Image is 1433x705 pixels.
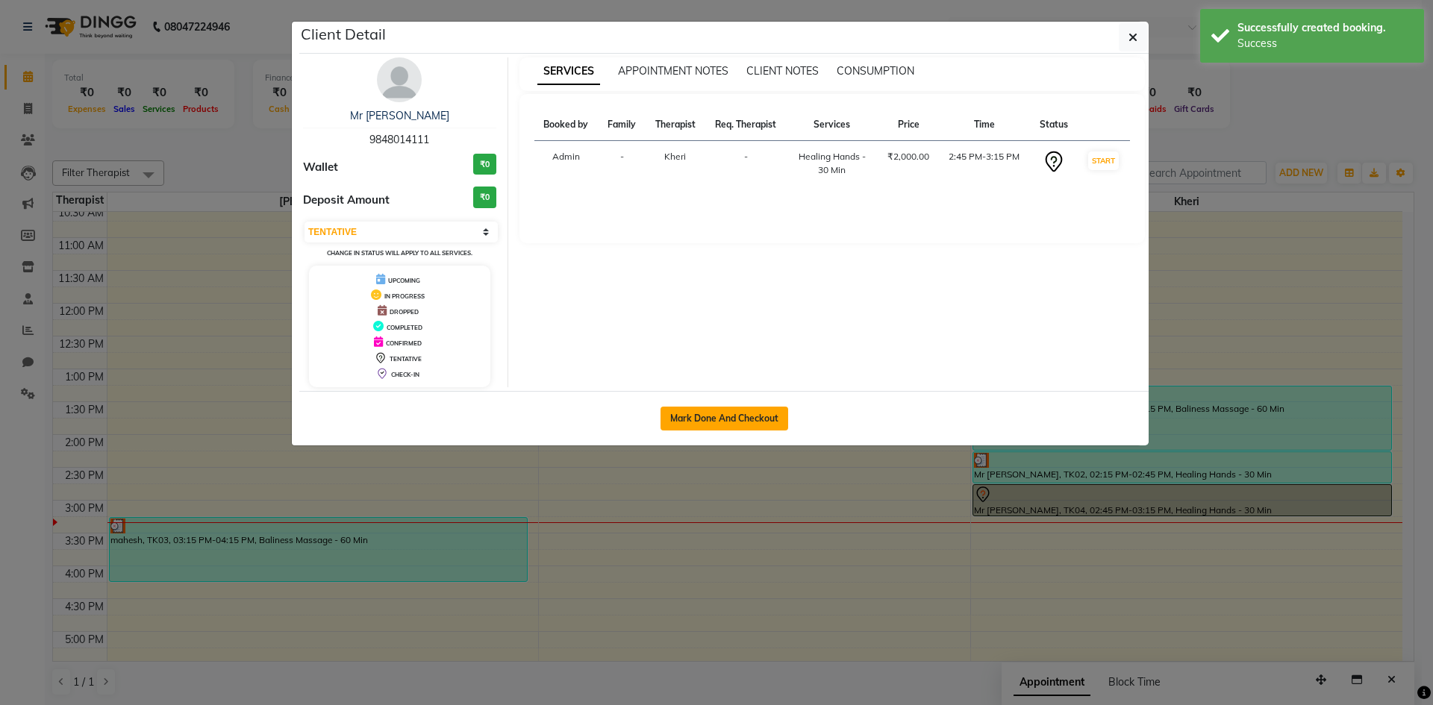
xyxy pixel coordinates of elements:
th: Status [1030,109,1077,141]
div: Successfully created booking. [1237,20,1413,36]
span: Wallet [303,159,338,176]
div: Success [1237,36,1413,51]
span: CHECK-IN [391,371,419,378]
span: CONSUMPTION [837,64,914,78]
div: ₹2,000.00 [887,150,930,163]
span: COMPLETED [387,324,422,331]
td: 2:45 PM-3:15 PM [939,141,1030,187]
span: DROPPED [390,308,419,316]
span: IN PROGRESS [384,292,425,300]
span: CONFIRMED [386,339,422,347]
span: Kheri [664,151,686,162]
span: 9848014111 [369,133,429,146]
td: Admin [534,141,599,187]
img: avatar [377,57,422,102]
th: Time [939,109,1030,141]
span: TENTATIVE [390,355,422,363]
a: Mr [PERSON_NAME] [350,109,449,122]
th: Therapist [646,109,705,141]
div: Healing Hands - 30 Min [795,150,869,177]
span: Deposit Amount [303,192,390,209]
td: - [598,141,645,187]
button: Mark Done And Checkout [661,407,788,430]
h3: ₹0 [473,187,496,208]
span: CLIENT NOTES [746,64,819,78]
h5: Client Detail [301,23,386,46]
small: Change in status will apply to all services. [327,249,472,257]
th: Req. Therapist [705,109,787,141]
button: START [1088,151,1119,170]
span: SERVICES [537,58,600,85]
span: APPOINTMENT NOTES [618,64,728,78]
th: Price [878,109,939,141]
th: Services [786,109,878,141]
h3: ₹0 [473,154,496,175]
th: Booked by [534,109,599,141]
td: - [705,141,787,187]
span: UPCOMING [388,277,420,284]
th: Family [598,109,645,141]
